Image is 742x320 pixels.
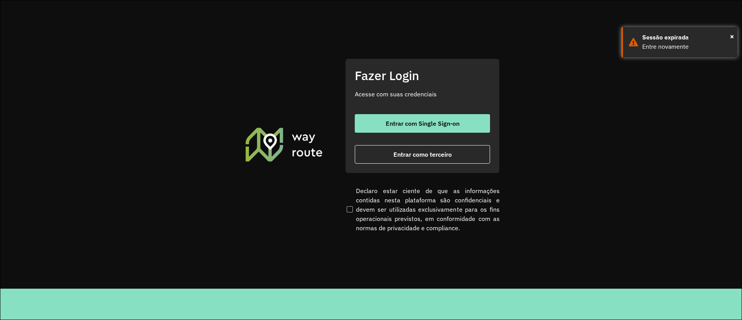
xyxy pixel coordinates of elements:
label: Declaro estar ciente de que as informações contidas nesta plataforma são confidenciais e devem se... [345,186,500,233]
div: Entre novamente [642,42,732,51]
button: Close [730,31,734,42]
h2: Fazer Login [355,68,490,83]
span: × [730,31,734,42]
div: Sessão expirada [642,33,732,42]
button: button [355,145,490,164]
span: Entrar como terceiro [393,151,452,157]
p: Acesse com suas credenciais [355,89,490,99]
span: Entrar com Single Sign-on [386,120,459,127]
img: Roteirizador AmbevTech [244,127,324,162]
button: button [355,114,490,133]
